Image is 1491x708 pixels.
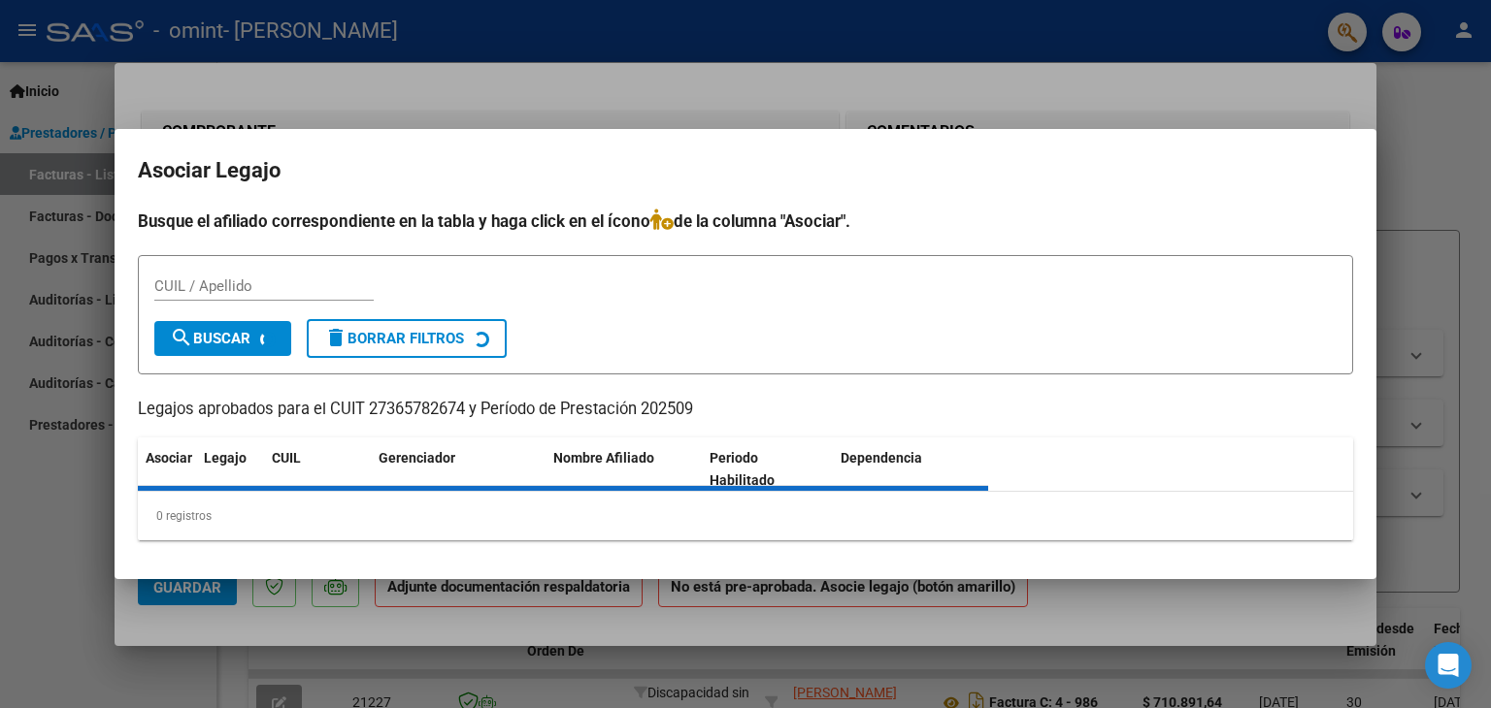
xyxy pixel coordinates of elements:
[138,398,1353,422] p: Legajos aprobados para el CUIT 27365782674 y Período de Prestación 202509
[146,450,192,466] span: Asociar
[324,326,348,349] mat-icon: delete
[264,437,371,501] datatable-header-cell: CUIL
[307,319,507,358] button: Borrar Filtros
[170,326,193,349] mat-icon: search
[546,437,702,501] datatable-header-cell: Nombre Afiliado
[138,152,1353,189] h2: Asociar Legajo
[553,450,654,466] span: Nombre Afiliado
[154,321,291,356] button: Buscar
[170,330,250,347] span: Buscar
[710,450,775,488] span: Periodo Habilitado
[379,450,455,466] span: Gerenciador
[272,450,301,466] span: CUIL
[1425,642,1472,689] div: Open Intercom Messenger
[324,330,464,347] span: Borrar Filtros
[196,437,264,501] datatable-header-cell: Legajo
[138,437,196,501] datatable-header-cell: Asociar
[702,437,833,501] datatable-header-cell: Periodo Habilitado
[204,450,247,466] span: Legajo
[371,437,546,501] datatable-header-cell: Gerenciador
[833,437,989,501] datatable-header-cell: Dependencia
[138,209,1353,234] h4: Busque el afiliado correspondiente en la tabla y haga click en el ícono de la columna "Asociar".
[841,450,922,466] span: Dependencia
[138,492,1353,540] div: 0 registros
